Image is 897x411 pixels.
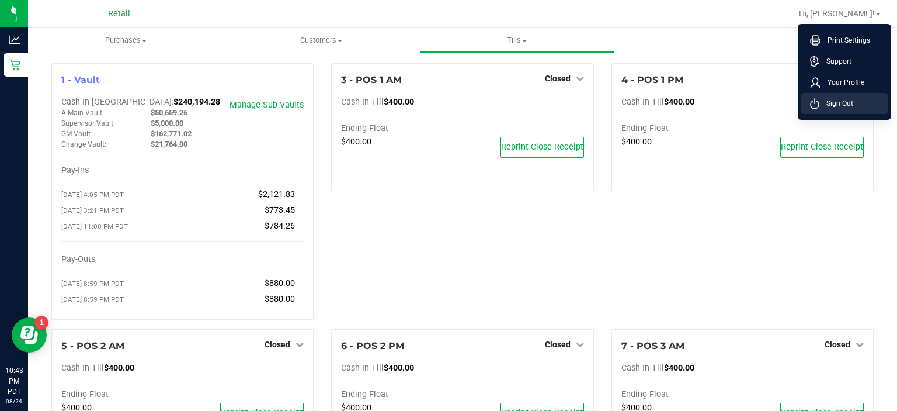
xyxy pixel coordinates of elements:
a: Tills [419,28,615,53]
a: Customers [224,28,419,53]
span: 6 - POS 2 PM [341,340,404,351]
a: Purchases [28,28,224,53]
inline-svg: Retail [9,59,20,71]
span: Cash In Till [61,363,104,373]
span: A Main Vault: [61,109,104,117]
span: $880.00 [265,294,295,304]
span: $784.26 [265,221,295,231]
span: Reprint Close Receipt [501,142,583,152]
span: $50,659.26 [151,108,187,117]
span: Closed [545,340,571,349]
span: Hi, [PERSON_NAME]! [799,9,875,18]
span: $21,764.00 [151,140,187,148]
span: $400.00 [621,137,652,147]
span: Purchases [28,35,224,46]
span: $773.45 [265,205,295,215]
span: GM Vault: [61,130,92,138]
span: Cash In Till [621,97,664,107]
span: 3 - POS 1 AM [341,74,402,85]
a: Support [810,56,884,67]
span: Print Settings [820,34,870,46]
span: $400.00 [664,363,694,373]
span: $880.00 [265,278,295,288]
span: Retail [108,9,130,19]
div: Ending Float [621,389,743,400]
span: Tills [420,35,614,46]
span: [DATE] 8:59 PM PDT [61,295,124,303]
span: Support [819,56,851,67]
p: 08/24 [5,397,23,406]
inline-svg: Analytics [9,34,20,46]
span: $162,771.02 [151,129,192,138]
span: Cash In [GEOGRAPHIC_DATA]: [61,97,173,107]
span: [DATE] 8:59 PM PDT [61,279,124,288]
span: $400.00 [341,137,371,147]
a: Manage Sub-Vaults [230,100,304,110]
span: $400.00 [384,97,414,107]
span: Supervisor Vault: [61,119,115,127]
span: [DATE] 3:21 PM PDT [61,206,124,215]
span: Sign Out [819,98,853,109]
span: $400.00 [384,363,414,373]
div: Pay-Outs [61,254,183,265]
li: Sign Out [801,93,888,114]
button: Reprint Close Receipt [500,137,584,158]
span: [DATE] 11:00 PM PDT [61,222,128,230]
span: Closed [825,340,850,349]
p: 10:43 PM PDT [5,365,23,397]
span: Change Vault: [61,140,106,148]
span: $5,000.00 [151,119,183,127]
span: 1 - Vault [61,74,100,85]
span: 7 - POS 3 AM [621,340,684,351]
span: Cash In Till [621,363,664,373]
span: $400.00 [104,363,134,373]
div: Pay-Ins [61,165,183,176]
span: Cash In Till [341,363,384,373]
button: Reprint Close Receipt [780,137,864,158]
span: Customers [224,35,419,46]
div: Ending Float [61,389,183,400]
span: [DATE] 4:05 PM PDT [61,191,124,199]
iframe: Resource center unread badge [34,316,48,330]
div: Ending Float [341,123,463,134]
span: $400.00 [664,97,694,107]
span: 4 - POS 1 PM [621,74,683,85]
span: Closed [265,340,290,349]
div: Ending Float [341,389,463,400]
iframe: Resource center [12,317,47,353]
div: Ending Float [621,123,743,134]
span: Reprint Close Receipt [781,142,863,152]
span: Your Profile [820,77,864,88]
span: $240,194.28 [173,97,220,107]
span: 5 - POS 2 AM [61,340,124,351]
span: Cash In Till [341,97,384,107]
span: $2,121.83 [258,189,295,199]
span: Closed [545,74,571,83]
